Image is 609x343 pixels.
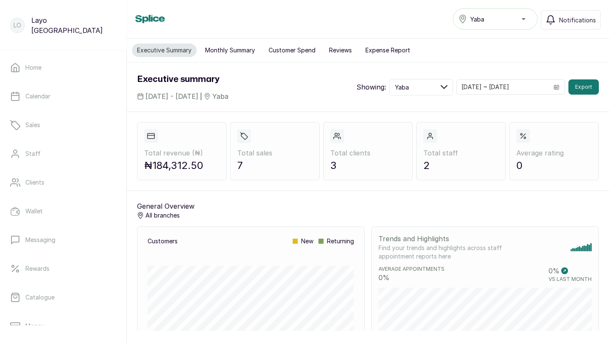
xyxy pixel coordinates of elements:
p: Average rating [516,148,592,158]
button: Notifications [541,10,601,30]
p: 3 [330,158,406,173]
a: Sales [7,113,120,137]
p: Catalogue [25,293,55,302]
p: Money [25,322,44,330]
p: Average appointments [379,266,444,272]
a: Calendar [7,84,120,108]
button: Customer Spend [263,44,321,57]
p: LO [14,21,21,30]
span: Yaba [470,15,484,24]
p: Clients [25,178,44,187]
p: ₦184,312.50 [144,158,219,173]
p: Total sales [237,148,313,158]
button: Monthly Summary [200,44,260,57]
p: Showing: [357,82,386,92]
span: Notifications [559,16,596,24]
p: Messaging [25,236,55,244]
p: Staff [25,150,41,158]
p: Total staff [423,148,499,158]
button: Expense Report [360,44,415,57]
a: Messaging [7,228,120,252]
span: All branches [145,211,180,220]
span: [DATE] - [DATE] [145,91,198,101]
a: Clients [7,171,120,194]
p: VS LAST MONTH [549,276,592,283]
p: Trends and Highlights [379,234,507,244]
p: Sales [25,121,40,129]
p: Home [25,63,41,72]
button: Yaba [453,8,538,30]
button: Export [568,79,599,95]
a: Catalogue [7,286,120,309]
h1: Executive summary [137,73,228,86]
p: Layo [GEOGRAPHIC_DATA] [31,15,116,35]
p: Calendar [25,92,50,101]
svg: calendar [554,84,560,90]
button: Executive Summary [132,44,197,57]
p: returning [318,237,354,245]
p: Rewards [25,264,49,273]
span: | [200,92,202,101]
p: General Overview [137,201,195,211]
a: Staff [7,142,120,166]
p: Total clients [330,148,406,158]
p: 7 [237,158,313,173]
input: Select date [457,80,549,94]
p: Wallet [25,207,43,215]
a: Wallet [7,199,120,223]
a: Rewards [7,257,120,280]
p: 0 % [379,272,444,283]
a: Money [7,314,120,338]
p: 0 [516,158,592,173]
span: 0 % [549,266,560,276]
p: Total revenue ( ₦ ) [144,148,219,158]
span: Yaba [212,91,228,101]
span: Yaba [395,83,409,92]
a: Home [7,56,120,79]
p: Customers [148,237,178,245]
p: 2 [423,158,499,173]
p: Find your trends and highlights across staff appointment reports here [379,244,507,261]
button: Reviews [324,44,357,57]
button: Yaba [390,79,453,95]
p: new [293,237,313,245]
